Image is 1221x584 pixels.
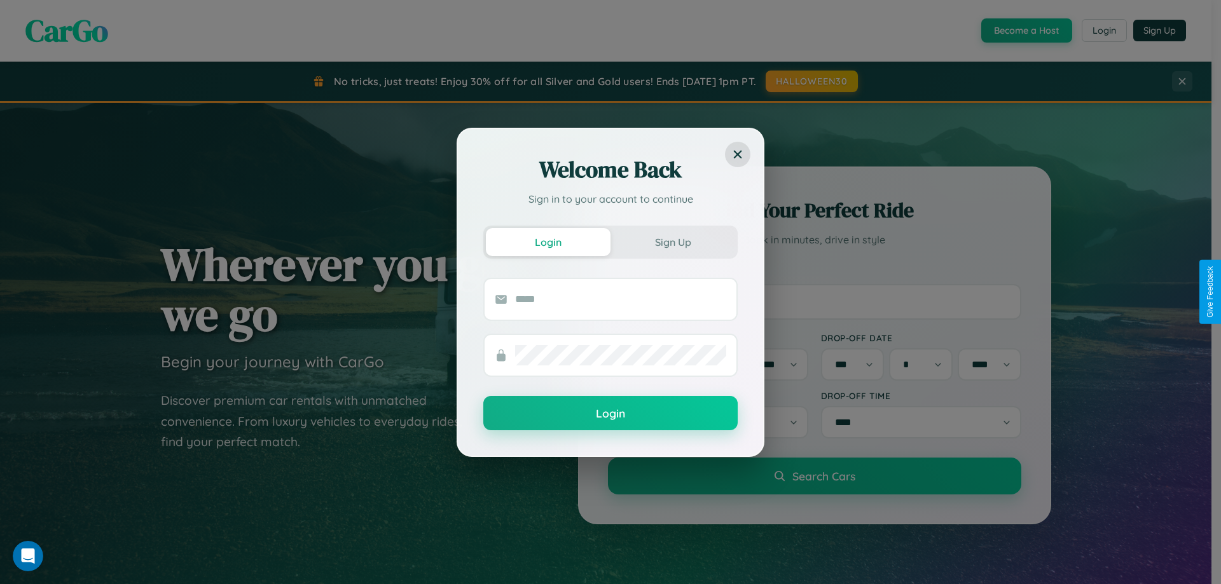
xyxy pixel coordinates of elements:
[13,541,43,571] iframe: Intercom live chat
[483,396,738,430] button: Login
[486,228,610,256] button: Login
[483,154,738,185] h2: Welcome Back
[610,228,735,256] button: Sign Up
[1206,266,1215,318] div: Give Feedback
[483,191,738,207] p: Sign in to your account to continue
